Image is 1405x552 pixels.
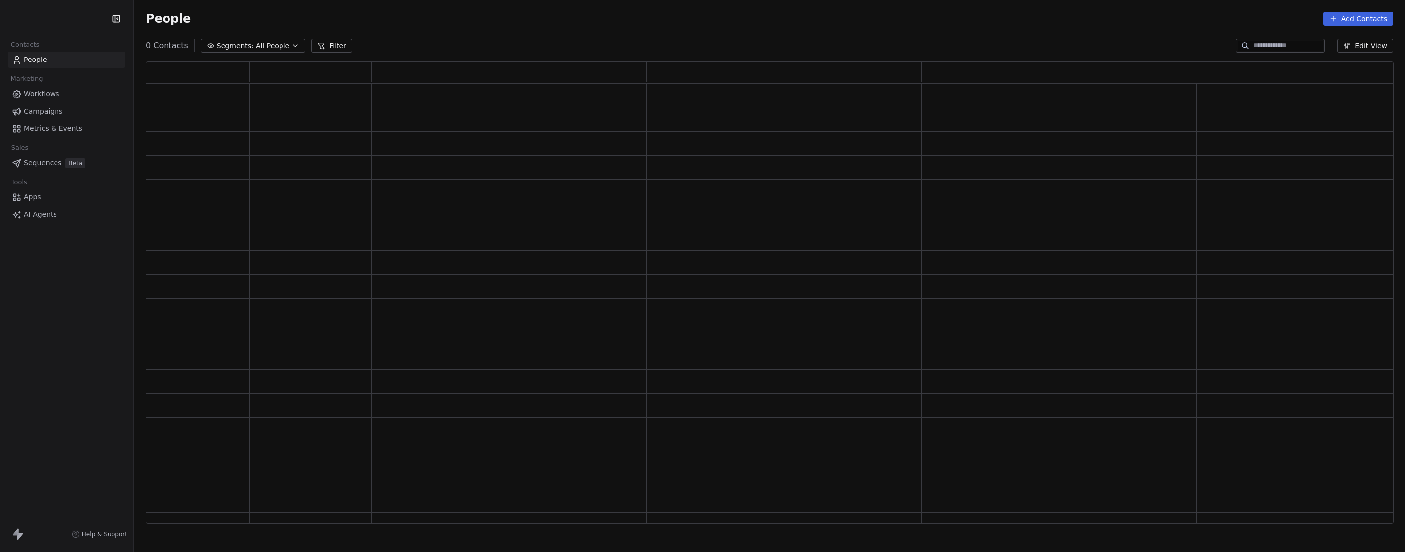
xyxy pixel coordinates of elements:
a: Help & Support [72,530,127,538]
span: Apps [24,192,41,202]
span: Segments: [217,41,254,51]
a: AI Agents [8,206,125,223]
a: People [8,52,125,68]
span: 0 Contacts [146,40,188,52]
button: Filter [311,39,352,53]
button: Add Contacts [1323,12,1393,26]
span: Marketing [6,71,47,86]
a: SequencesBeta [8,155,125,171]
span: People [146,11,191,26]
span: Contacts [6,37,44,52]
span: Tools [7,175,31,189]
span: All People [256,41,289,51]
a: Metrics & Events [8,121,125,137]
span: Sequences [24,158,61,168]
span: Beta [65,158,85,168]
a: Apps [8,189,125,205]
button: Edit View [1337,39,1393,53]
span: Metrics & Events [24,123,82,134]
div: grid [146,84,1394,524]
span: Campaigns [24,106,62,117]
span: AI Agents [24,209,57,220]
a: Campaigns [8,103,125,120]
a: Workflows [8,86,125,102]
span: People [24,55,47,65]
span: Help & Support [82,530,127,538]
span: Workflows [24,89,59,99]
span: Sales [7,140,33,155]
